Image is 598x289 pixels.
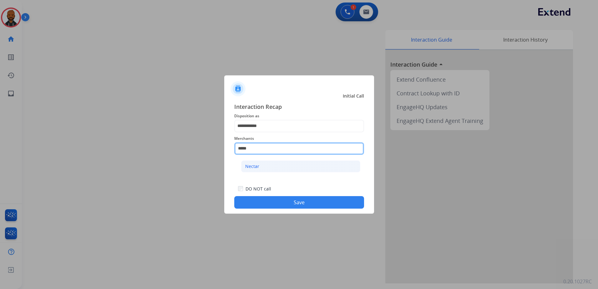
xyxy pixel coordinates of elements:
button: Save [234,196,364,209]
div: Nectar [245,163,259,170]
span: Initial Call [343,93,364,99]
label: DO NOT call [246,186,271,192]
p: 0.20.1027RC [563,278,592,285]
span: Disposition as [234,112,364,120]
span: Merchants [234,135,364,142]
span: Interaction Recap [234,102,364,112]
img: contactIcon [231,81,246,96]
